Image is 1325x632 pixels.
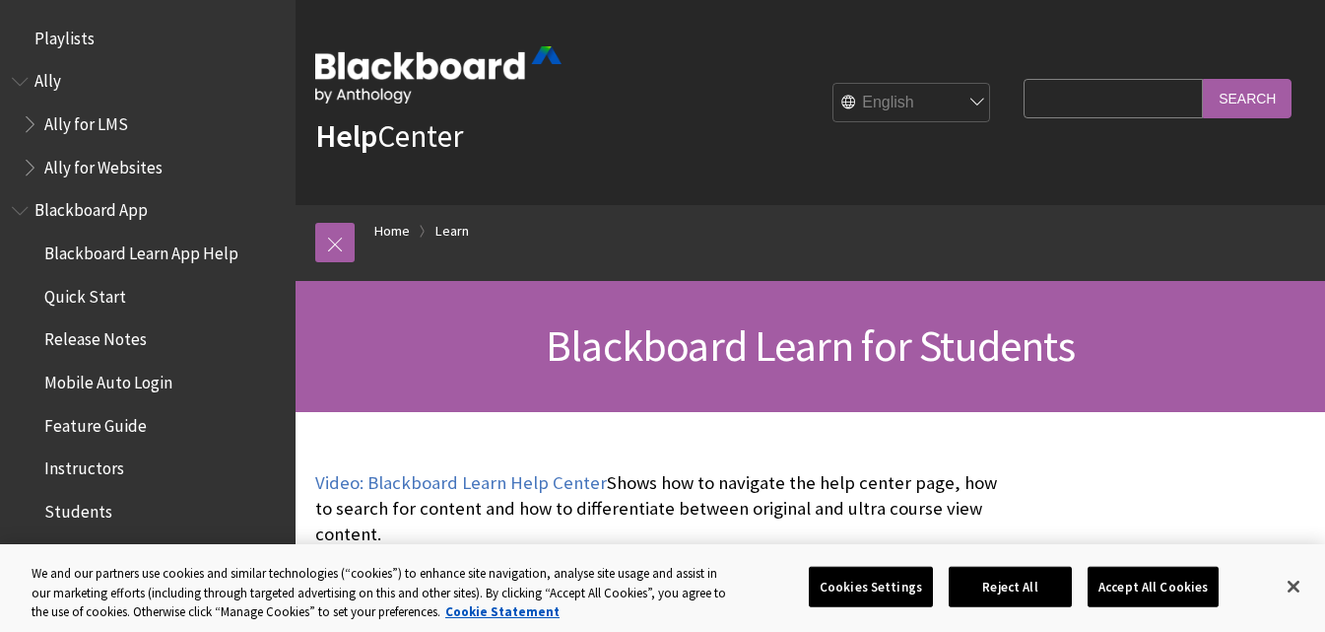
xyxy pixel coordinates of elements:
[435,219,469,244] a: Learn
[34,65,61,92] span: Ally
[44,280,126,307] span: Quick Start
[44,107,128,134] span: Ally for LMS
[315,470,1014,548] p: Shows how to navigate the help center page, how to search for content and how to differentiate be...
[546,318,1075,373] span: Blackboard Learn for Students
[44,495,112,522] span: Students
[44,453,124,479] span: Instructors
[32,564,729,622] div: We and our partners use cookies and similar technologies (“cookies”) to enhance site navigation, ...
[34,194,148,221] span: Blackboard App
[44,323,147,350] span: Release Notes
[809,566,933,607] button: Cookies Settings
[315,46,562,104] img: Blackboard by Anthology
[44,409,147,436] span: Feature Guide
[44,366,172,392] span: Mobile Auto Login
[34,22,95,48] span: Playlists
[44,237,238,263] span: Blackboard Learn App Help
[374,219,410,244] a: Home
[1088,566,1219,607] button: Accept All Cookies
[445,603,560,620] a: More information about your privacy, opens in a new tab
[44,151,163,177] span: Ally for Websites
[833,84,991,123] select: Site Language Selector
[949,566,1072,607] button: Reject All
[315,116,463,156] a: HelpCenter
[44,538,155,565] span: Activity Stream
[315,116,377,156] strong: Help
[12,65,284,184] nav: Book outline for Anthology Ally Help
[12,22,284,55] nav: Book outline for Playlists
[315,471,607,495] a: Video: Blackboard Learn Help Center
[1203,79,1292,117] input: Search
[1272,565,1315,608] button: Close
